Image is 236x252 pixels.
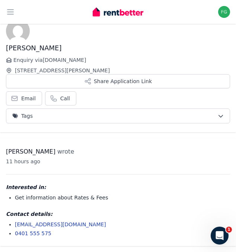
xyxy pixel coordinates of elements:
[21,95,36,102] span: Email
[15,230,51,236] a: 0401 555 575
[13,56,230,64] span: Enquiry via [DOMAIN_NAME]
[15,67,230,74] span: [STREET_ADDRESS][PERSON_NAME]
[218,6,230,18] img: Franco Gugliotta
[6,210,230,218] h4: Contact details:
[15,221,106,227] a: [EMAIL_ADDRESS][DOMAIN_NAME]
[6,148,55,155] span: [PERSON_NAME]
[6,43,230,53] h1: [PERSON_NAME]
[15,194,230,201] li: Get information about Rates & Fees
[93,6,143,18] img: RentBetter
[60,95,70,102] span: Call
[57,148,74,155] span: wrote
[211,227,229,245] iframe: Intercom live chat
[6,183,230,191] h4: Interested in:
[6,74,230,88] button: Share Application Link
[45,91,76,105] a: Call
[6,19,30,43] img: Gabriel Gallo
[6,108,230,123] button: Tags
[226,227,232,233] span: 1
[12,112,33,120] span: Tags
[6,158,40,164] time: 11 hours ago
[6,91,42,105] a: Email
